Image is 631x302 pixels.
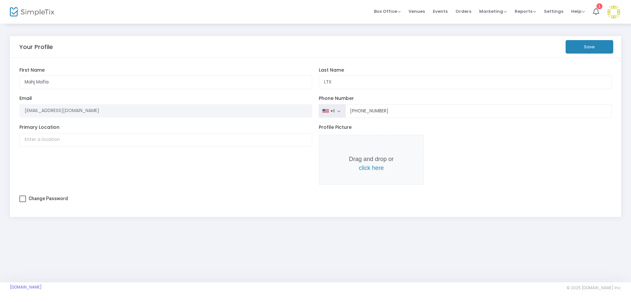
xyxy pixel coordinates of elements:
a: [DOMAIN_NAME] [10,285,42,290]
label: Phone Number [319,96,612,102]
label: First Name [19,67,313,73]
span: Box Office [374,8,401,14]
div: 1 [596,3,602,9]
span: Help [571,8,585,14]
span: click here [359,165,384,171]
h5: Your Profile [19,43,53,51]
p: Drag and drop or [349,155,394,173]
span: © 2025 [DOMAIN_NAME] Inc. [567,285,621,290]
label: Last Name [319,67,612,73]
span: Settings [544,3,563,20]
span: Change Password [29,196,68,201]
button: Save [566,40,613,54]
input: First Name [19,76,313,89]
label: Primary Location [19,125,313,130]
span: Events [433,3,448,20]
span: Marketing [479,8,507,14]
div: +1 [330,108,335,114]
button: +1 [319,104,345,118]
span: Profile Picture [319,124,352,130]
span: Venues [409,3,425,20]
input: Phone Number [345,104,612,118]
label: Email [19,96,313,102]
input: Enter a location [19,133,313,147]
span: Orders [456,3,471,20]
input: Last Name [319,76,612,89]
span: Reports [515,8,536,14]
